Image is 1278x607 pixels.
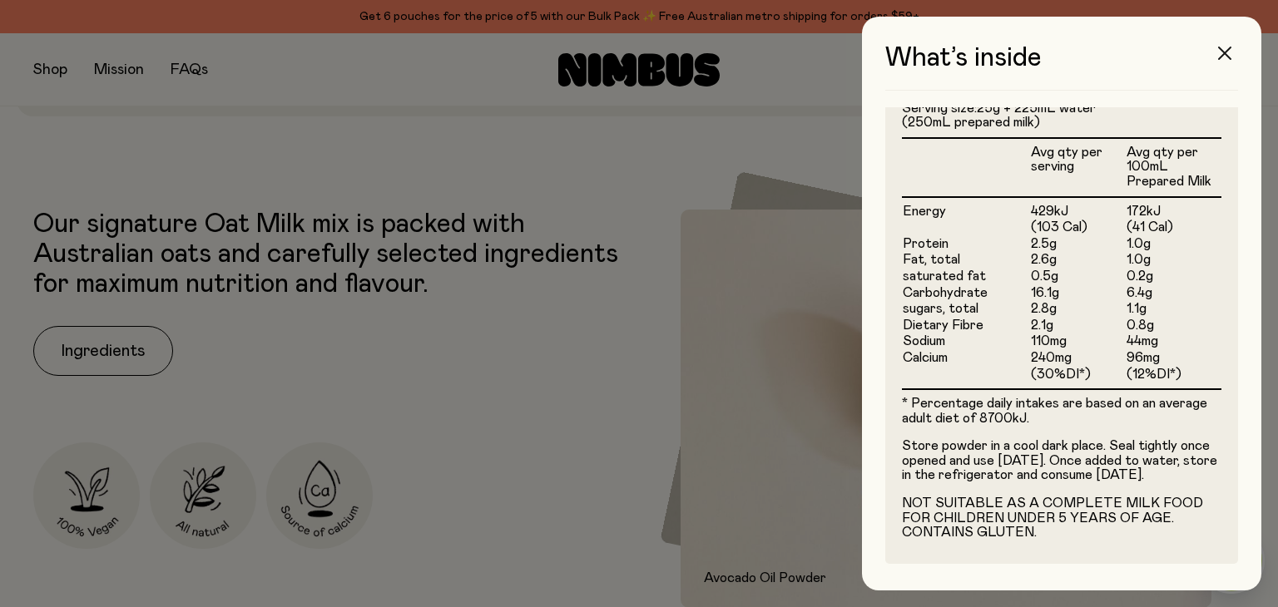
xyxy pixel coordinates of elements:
[902,496,1221,540] p: NOT SUITABLE AS A COMPLETE MILK FOOD FOR CHILDREN UNDER 5 YEARS OF AGE. CONTAINS GLUTEN.
[1126,220,1221,236] td: (41 Cal)
[903,318,983,332] span: Dietary Fibre
[1030,318,1126,334] td: 2.1g
[1126,138,1221,197] th: Avg qty per 100mL Prepared Milk
[1030,236,1126,253] td: 2.5g
[1126,318,1221,334] td: 0.8g
[1126,285,1221,302] td: 6.4g
[1126,197,1221,220] td: 172kJ
[1030,138,1126,197] th: Avg qty per serving
[902,439,1221,483] p: Store powder in a cool dark place. Seal tightly once opened and use [DATE]. Once added to water, ...
[885,43,1238,91] h3: What’s inside
[1030,301,1126,318] td: 2.8g
[903,269,986,283] span: saturated fat
[1030,350,1126,367] td: 240mg
[1126,333,1221,350] td: 44mg
[1126,301,1221,318] td: 1.1g
[902,101,1221,131] li: Serving size:
[1030,269,1126,285] td: 0.5g
[1126,350,1221,367] td: 96mg
[1030,220,1126,236] td: (103 Cal)
[903,302,978,315] span: sugars, total
[1030,367,1126,389] td: (30%DI*)
[903,351,948,364] span: Calcium
[903,334,945,348] span: Sodium
[903,286,988,299] span: Carbohydrate
[902,101,1096,130] span: 25g + 225mL water (250mL prepared milk)
[1030,252,1126,269] td: 2.6g
[903,237,949,250] span: Protein
[903,205,946,218] span: Energy
[1030,333,1126,350] td: 110mg
[903,253,960,266] span: Fat, total
[902,397,1221,426] p: * Percentage daily intakes are based on an average adult diet of 8700kJ.
[1126,252,1221,269] td: 1.0g
[1126,367,1221,389] td: (12%DI*)
[1030,285,1126,302] td: 16.1g
[1030,197,1126,220] td: 429kJ
[1126,236,1221,253] td: 1.0g
[1126,269,1221,285] td: 0.2g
